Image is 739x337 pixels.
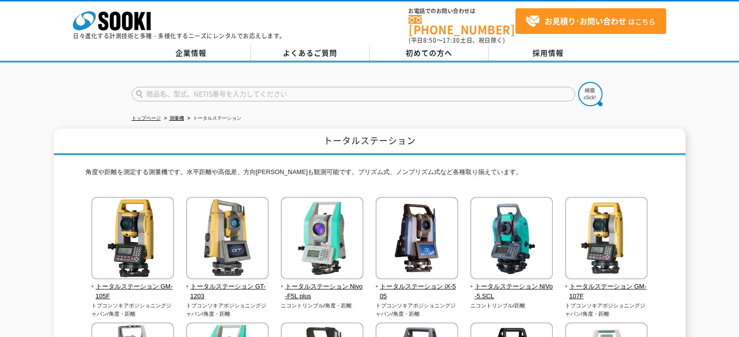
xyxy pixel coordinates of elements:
a: 企業情報 [132,46,251,61]
p: ニコントリンブル/角度・距離 [281,302,364,310]
img: トータルステーション GM-107F [565,197,648,282]
span: はこちら [525,14,655,29]
a: 初めての方へ [370,46,489,61]
a: トータルステーション GM-107F [565,273,648,302]
p: トプコンソキアポジショニングジャパン/角度・距離 [91,302,174,318]
a: トップページ [132,115,161,121]
a: [PHONE_NUMBER] [409,15,516,35]
span: トータルステーション Nivo-F5L plus [281,282,364,302]
span: (平日 ～ 土日、祝日除く) [409,36,505,45]
p: トプコンソキアポジショニングジャパン/角度・距離 [565,302,648,318]
li: トータルステーション [186,113,241,124]
span: トータルステーション GM-107F [565,282,648,302]
h1: トータルステーション [54,128,686,155]
p: 角度や距離を測定する測量機です。水平距離や高低差、方向[PERSON_NAME]も観測可能です。プリズム式、ノンプリズム式など各種取り揃えています。 [86,167,654,182]
strong: お見積り･お問い合わせ [545,15,626,27]
input: 商品名、型式、NETIS番号を入力してください [132,87,575,101]
p: 日々進化する計測技術と多種・多様化するニーズにレンタルでお応えします。 [73,33,286,39]
p: ニコントリンブル/距離 [470,302,553,310]
span: 初めての方へ [406,48,452,58]
span: 17:30 [443,36,460,45]
p: トプコンソキアポジショニングジャパン/角度・距離 [186,302,269,318]
a: よくあるご質問 [251,46,370,61]
a: トータルステーション NiVo-5.SCL [470,273,553,302]
a: トータルステーション iX-505 [376,273,459,302]
span: トータルステーション iX-505 [376,282,459,302]
a: 採用情報 [489,46,608,61]
span: トータルステーション NiVo-5.SCL [470,282,553,302]
a: トータルステーション Nivo-F5L plus [281,273,364,302]
a: トータルステーション GT-1203 [186,273,269,302]
img: トータルステーション NiVo-5.SCL [470,197,553,282]
img: btn_search.png [578,82,602,106]
a: 測量機 [170,115,184,121]
img: トータルステーション Nivo-F5L plus [281,197,363,282]
a: お見積り･お問い合わせはこちら [516,8,666,34]
a: トータルステーション GM-105F [91,273,174,302]
img: トータルステーション iX-505 [376,197,458,282]
p: トプコンソキアポジショニングジャパン/角度・距離 [376,302,459,318]
span: 8:50 [423,36,437,45]
span: トータルステーション GT-1203 [186,282,269,302]
img: トータルステーション GT-1203 [186,197,269,282]
span: トータルステーション GM-105F [91,282,174,302]
span: お電話でのお問い合わせは [409,8,516,14]
img: トータルステーション GM-105F [91,197,174,282]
